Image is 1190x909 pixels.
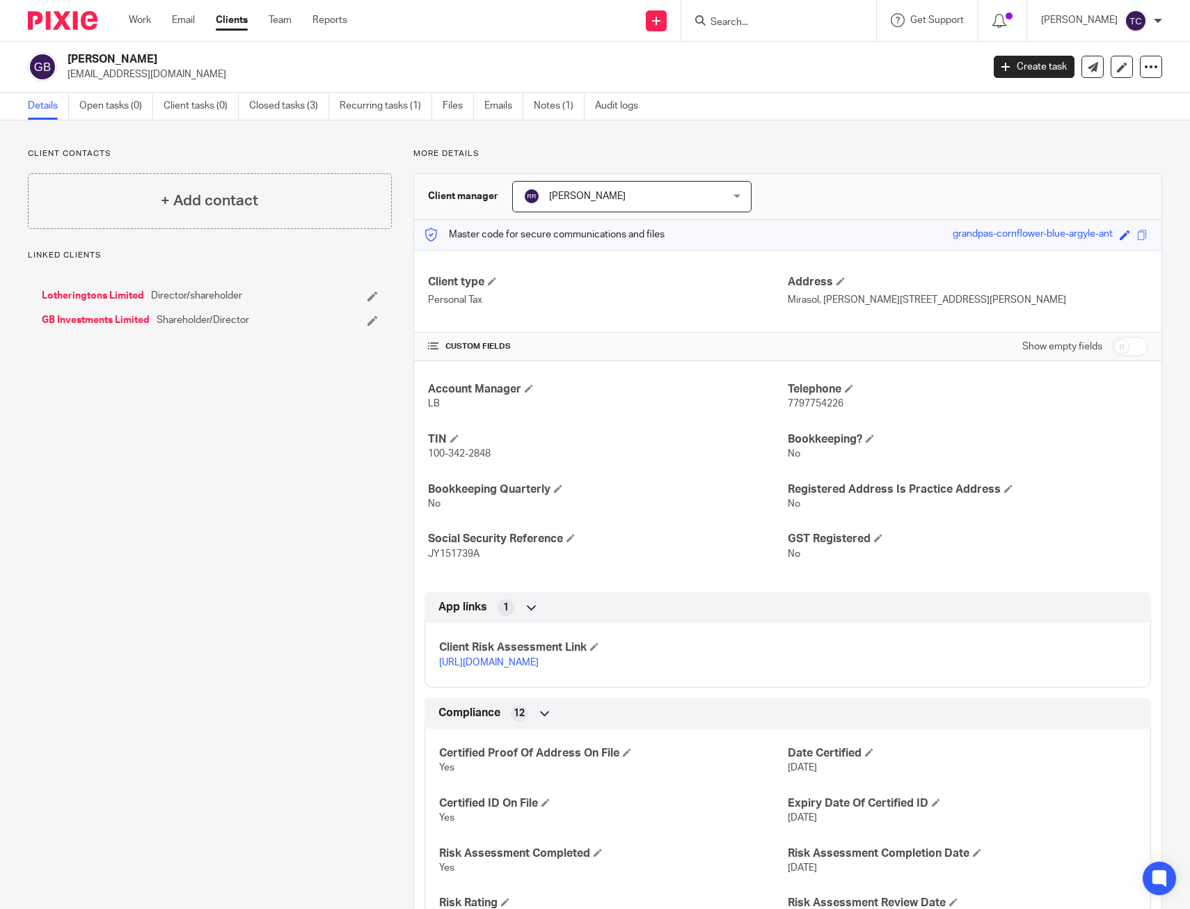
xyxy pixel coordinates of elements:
span: Yes [439,813,454,823]
p: Linked clients [28,250,392,261]
span: 100-342-2848 [428,449,491,459]
span: JY151739A [428,549,479,559]
span: LB [428,399,440,409]
a: Audit logs [595,93,649,120]
img: svg%3E [523,188,540,205]
h4: Client Risk Assessment Link [439,640,788,655]
h4: CUSTOM FIELDS [428,341,788,352]
span: Yes [439,863,454,873]
input: Search [709,17,834,29]
p: [PERSON_NAME] [1041,13,1118,27]
a: Lotheringtons Limited [42,289,144,303]
h4: Certified Proof Of Address On File [439,746,788,761]
span: [DATE] [788,763,817,773]
h4: Risk Assessment Completed [439,846,788,861]
a: Client tasks (0) [164,93,239,120]
span: No [788,449,800,459]
span: Compliance [438,706,500,720]
h4: Expiry Date Of Certified ID [788,796,1136,811]
span: Shareholder/Director [157,313,249,327]
span: No [788,549,800,559]
h4: Address [788,275,1148,290]
label: Show empty fields [1022,340,1102,354]
a: Closed tasks (3) [249,93,329,120]
a: Details [28,93,69,120]
h2: [PERSON_NAME] [68,52,792,67]
a: Recurring tasks (1) [340,93,432,120]
img: svg%3E [1125,10,1147,32]
h4: GST Registered [788,532,1148,546]
span: Yes [439,763,454,773]
span: [DATE] [788,863,817,873]
a: Work [129,13,151,27]
a: Emails [484,93,523,120]
h3: Client manager [428,189,498,203]
p: Master code for secure communications and files [425,228,665,242]
h4: + Add contact [161,190,258,212]
a: [URL][DOMAIN_NAME] [439,658,539,667]
h4: TIN [428,432,788,447]
h4: Client type [428,275,788,290]
span: 1 [503,601,509,615]
h4: Bookkeeping Quarterly [428,482,788,497]
span: 12 [514,706,525,720]
span: Get Support [910,15,964,25]
a: Reports [312,13,347,27]
span: [DATE] [788,813,817,823]
h4: Bookkeeping? [788,432,1148,447]
a: Notes (1) [534,93,585,120]
p: Client contacts [28,148,392,159]
span: [PERSON_NAME] [549,191,626,201]
a: Open tasks (0) [79,93,153,120]
h4: Account Manager [428,382,788,397]
h4: Social Security Reference [428,532,788,546]
span: No [428,499,441,509]
h4: Telephone [788,382,1148,397]
h4: Date Certified [788,746,1136,761]
p: [EMAIL_ADDRESS][DOMAIN_NAME] [68,68,973,81]
span: Director/shareholder [151,289,242,303]
h4: Registered Address Is Practice Address [788,482,1148,497]
a: Email [172,13,195,27]
img: svg%3E [28,52,57,81]
span: App links [438,600,487,615]
span: 7797754226 [788,399,843,409]
p: More details [413,148,1162,159]
span: No [788,499,800,509]
h4: Risk Assessment Completion Date [788,846,1136,861]
a: Clients [216,13,248,27]
a: GB Investments Limited [42,313,150,327]
a: Team [269,13,292,27]
a: Files [443,93,474,120]
p: Personal Tax [428,293,788,307]
h4: Certified ID On File [439,796,788,811]
img: Pixie [28,11,97,30]
div: grandpas-cornflower-blue-argyle-ant [953,227,1113,243]
p: Mirasol, [PERSON_NAME][STREET_ADDRESS][PERSON_NAME] [788,293,1148,307]
a: Create task [994,56,1074,78]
